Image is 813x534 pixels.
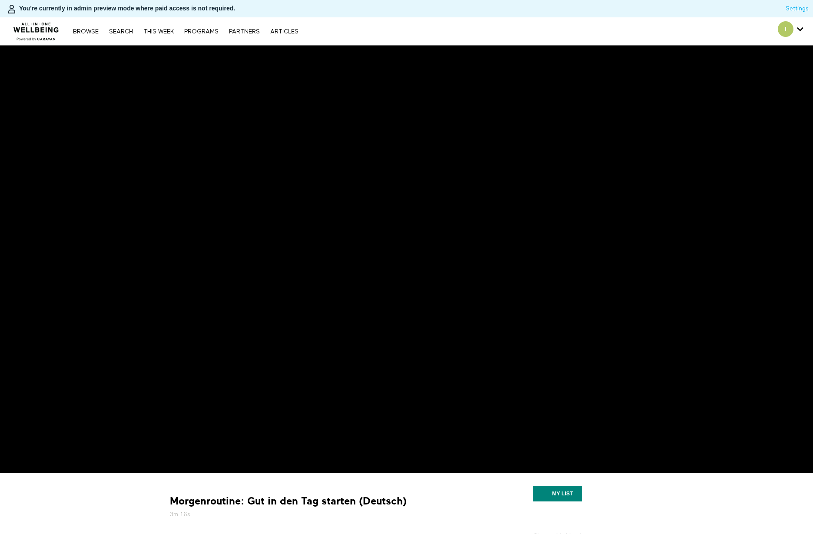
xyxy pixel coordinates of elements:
[786,4,809,13] a: Settings
[69,27,302,36] nav: Primary
[10,16,63,42] img: CARAVAN
[170,510,461,519] h5: 3m 16s
[266,29,303,35] a: ARTICLES
[69,29,103,35] a: Browse
[225,29,264,35] a: PARTNERS
[170,494,407,508] strong: Morgenroutine: Gut in den Tag starten (Deutsch)
[105,29,137,35] a: Search
[533,486,582,501] button: My list
[771,17,810,45] div: Secondary
[139,29,178,35] a: THIS WEEK
[180,29,223,35] a: PROGRAMS
[7,4,17,14] img: person-bdfc0eaa9744423c596e6e1c01710c89950b1dff7c83b5d61d716cfd8139584f.svg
